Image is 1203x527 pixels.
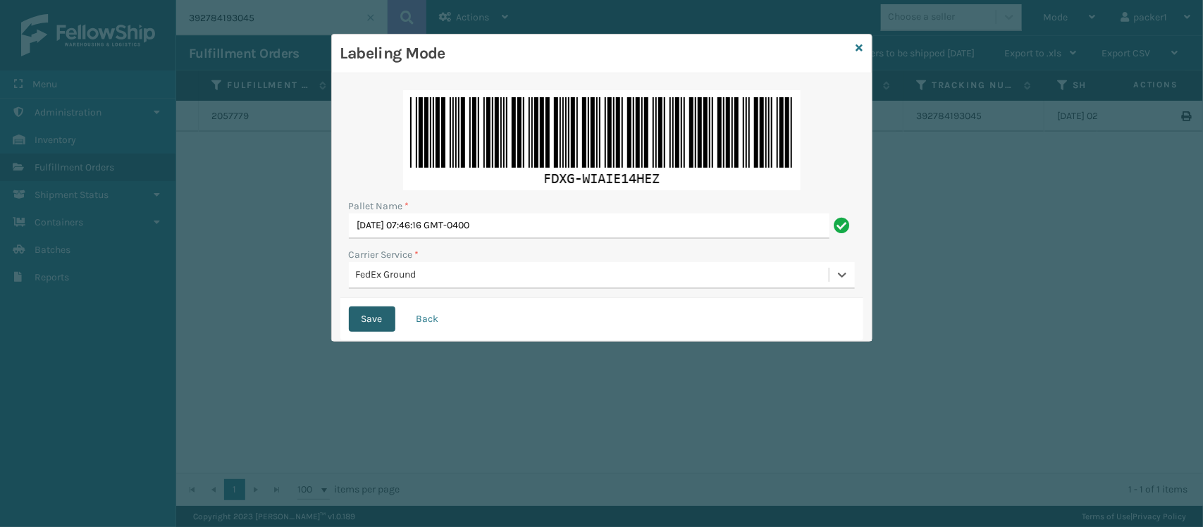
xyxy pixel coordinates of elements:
label: Pallet Name [349,199,409,213]
button: Save [349,306,395,332]
label: Carrier Service [349,247,419,262]
img: wmbVfAAAAAGSURBVAMAdODMTOP4GfwAAAAASUVORK5CYII= [403,90,801,190]
div: FedEx Ground [356,268,830,283]
h3: Labeling Mode [340,43,851,64]
button: Back [404,306,452,332]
